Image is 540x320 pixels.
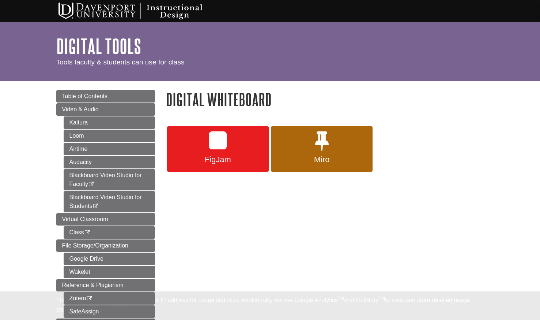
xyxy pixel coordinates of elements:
i: This link opens in a new window [88,182,94,187]
a: Miro [271,126,373,172]
a: Loom [64,130,155,142]
span: Reference & Plagiarism [62,282,124,288]
sup: TM [379,296,385,301]
img: Davenport University Instructional Design [53,2,228,20]
span: Miro [276,155,367,164]
a: Virtual Classroom [56,213,155,226]
a: Class [64,226,155,239]
span: Video & Audio [62,106,99,112]
a: FigJam [167,126,269,172]
a: File Storage/Organization [56,239,155,252]
span: Table of Contents [62,93,108,99]
h1: Digital Whiteboard [166,90,484,109]
a: Video & Audio [56,103,155,116]
span: Tools faculty & students can use for class [56,58,185,66]
a: SafeAssign [64,305,155,318]
a: Wakelet [64,266,155,278]
span: FigJam [173,155,263,164]
a: Audacity [64,156,155,168]
a: Blackboard Video Studio for Students [64,191,155,212]
a: Digital Tools [56,35,141,57]
span: Virtual Classroom [62,216,108,222]
a: Blackboard Video Studio for Faculty [64,169,155,190]
span: File Storage/Organization [62,242,128,249]
a: Table of Contents [56,90,155,103]
i: This link opens in a new window [86,296,92,301]
a: Airtime [64,143,155,155]
div: This site uses cookies and records your IP address for usage statistics. Additionally, we use Goo... [56,296,484,316]
sup: TM [338,296,344,301]
a: Google Drive [64,253,155,265]
i: This link opens in a new window [92,204,99,209]
a: Reference & Plagiarism [56,279,155,291]
a: Kaltura [64,116,155,129]
a: Zotero [64,292,155,305]
i: This link opens in a new window [84,230,90,235]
